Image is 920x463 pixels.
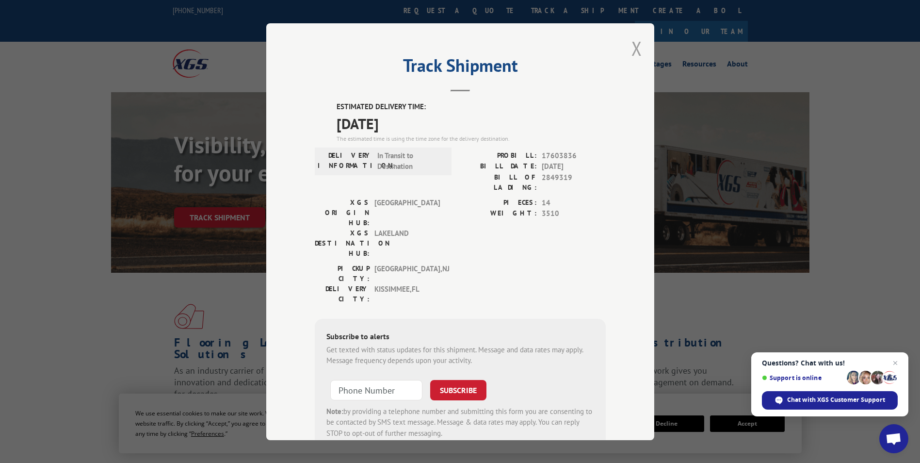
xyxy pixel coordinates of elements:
[326,344,594,366] div: Get texted with status updates for this shipment. Message and data rates may apply. Message frequ...
[315,283,370,304] label: DELIVERY CITY:
[542,172,606,192] span: 2849319
[542,197,606,208] span: 14
[430,380,486,400] button: SUBSCRIBE
[879,424,908,453] div: Open chat
[889,357,901,369] span: Close chat
[318,150,372,172] label: DELIVERY INFORMATION:
[337,112,606,134] span: [DATE]
[374,197,440,228] span: [GEOGRAPHIC_DATA]
[315,263,370,283] label: PICKUP CITY:
[337,134,606,143] div: The estimated time is using the time zone for the delivery destination.
[315,228,370,258] label: XGS DESTINATION HUB:
[542,161,606,172] span: [DATE]
[330,380,422,400] input: Phone Number
[542,150,606,161] span: 17603836
[542,208,606,219] span: 3510
[374,228,440,258] span: LAKELAND
[326,406,343,415] strong: Note:
[460,208,537,219] label: WEIGHT:
[762,359,898,367] span: Questions? Chat with us!
[460,197,537,208] label: PIECES:
[787,396,885,404] span: Chat with XGS Customer Support
[460,150,537,161] label: PROBILL:
[460,172,537,192] label: BILL OF LADING:
[762,374,843,381] span: Support is online
[374,263,440,283] span: [GEOGRAPHIC_DATA] , NJ
[460,161,537,172] label: BILL DATE:
[337,101,606,113] label: ESTIMATED DELIVERY TIME:
[326,406,594,439] div: by providing a telephone number and submitting this form you are consenting to be contacted by SM...
[762,391,898,410] div: Chat with XGS Customer Support
[374,283,440,304] span: KISSIMMEE , FL
[315,59,606,77] h2: Track Shipment
[631,35,642,61] button: Close modal
[326,330,594,344] div: Subscribe to alerts
[377,150,443,172] span: In Transit to Destination
[315,197,370,228] label: XGS ORIGIN HUB:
